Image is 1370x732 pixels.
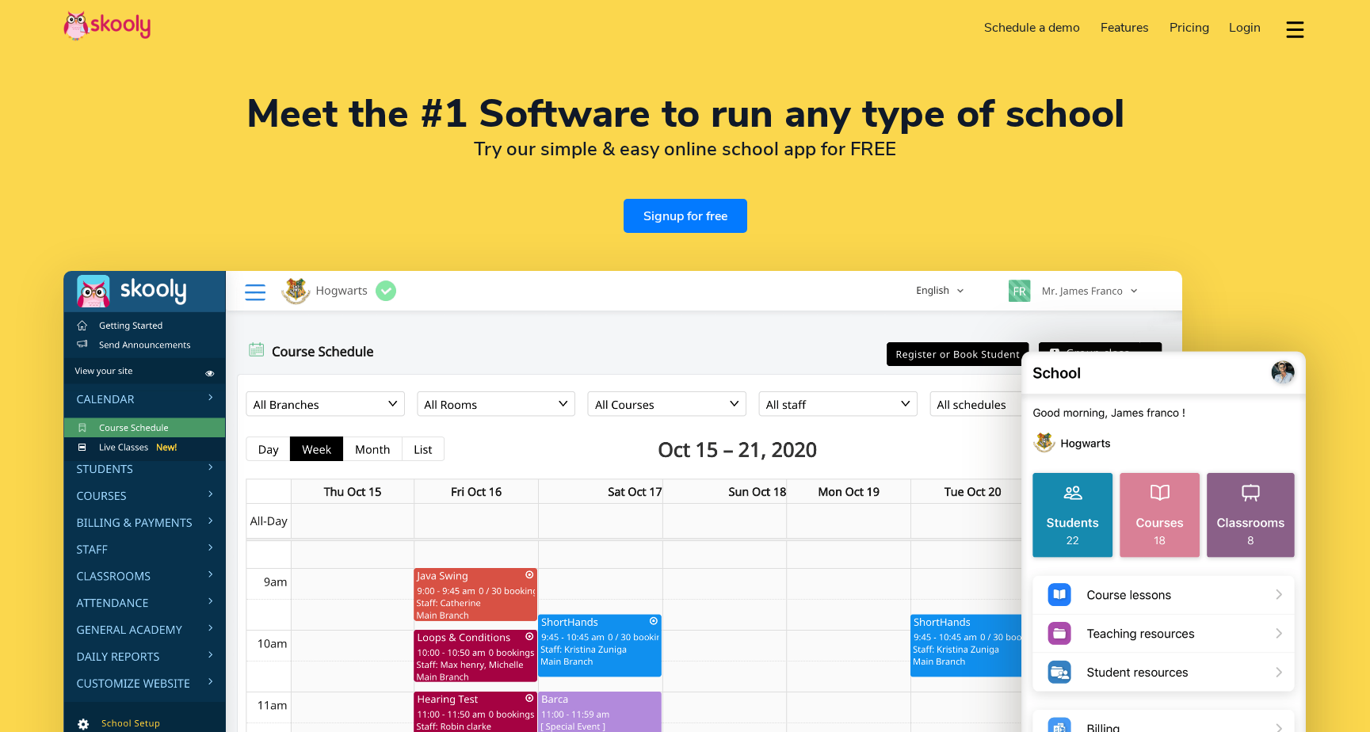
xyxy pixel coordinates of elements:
[63,137,1307,161] h2: Try our simple & easy online school app for FREE
[1170,19,1209,36] span: Pricing
[63,10,151,41] img: Skooly
[63,95,1307,133] h1: Meet the #1 Software to run any type of school
[1159,15,1219,40] a: Pricing
[975,15,1091,40] a: Schedule a demo
[1090,15,1159,40] a: Features
[624,199,747,233] a: Signup for free
[1284,11,1307,48] button: dropdown menu
[1219,15,1271,40] a: Login
[1229,19,1261,36] span: Login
